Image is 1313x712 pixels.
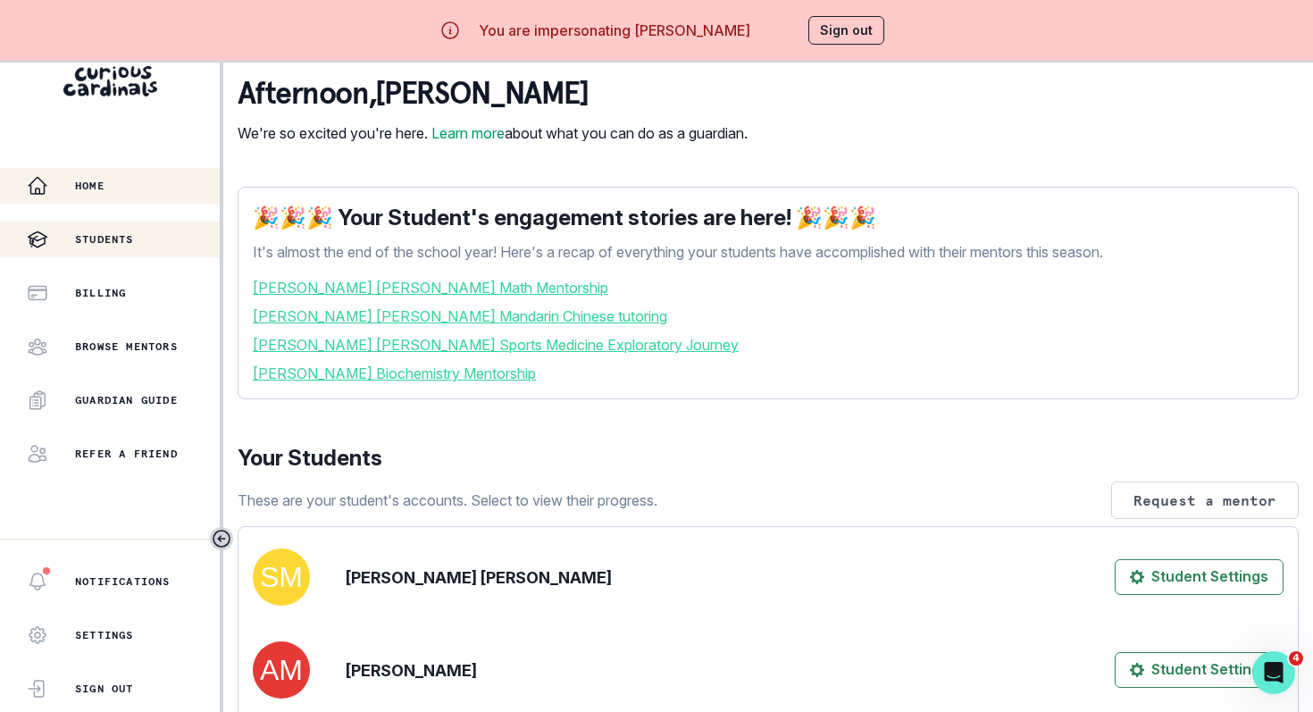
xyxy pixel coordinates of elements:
button: Student Settings [1115,559,1284,595]
p: Browse Mentors [75,339,178,354]
button: Request a mentor [1111,482,1299,519]
p: [PERSON_NAME] [346,658,477,683]
img: Curious Cardinals Logo [63,66,157,96]
a: Learn more [431,124,505,142]
p: We're so excited you're here. about what you can do as a guardian. [238,122,748,144]
img: svg [253,549,310,606]
p: Your Students [238,442,1299,474]
img: svg [253,641,310,699]
p: You are impersonating [PERSON_NAME] [479,20,750,41]
p: afternoon , [PERSON_NAME] [238,76,748,112]
a: [PERSON_NAME] Biochemistry Mentorship [253,363,1284,384]
p: Settings [75,628,134,642]
a: [PERSON_NAME] [PERSON_NAME] Mandarin Chinese tutoring [253,306,1284,327]
p: Students [75,232,134,247]
p: Guardian Guide [75,393,178,407]
button: Student Settings [1115,652,1284,688]
p: Billing [75,286,126,300]
p: Home [75,179,105,193]
p: [PERSON_NAME] [PERSON_NAME] [346,565,612,590]
p: Refer a friend [75,447,178,461]
p: Notifications [75,574,171,589]
p: 🎉🎉🎉 Your Student's engagement stories are here! 🎉🎉🎉 [253,202,1284,234]
iframe: Intercom live chat [1252,651,1295,694]
a: [PERSON_NAME] [PERSON_NAME] Math Mentorship [253,277,1284,298]
p: It's almost the end of the school year! Here's a recap of everything your students have accomplis... [253,241,1284,263]
p: These are your student's accounts. Select to view their progress. [238,490,657,511]
button: Toggle sidebar [210,527,233,550]
a: [PERSON_NAME] [PERSON_NAME] Sports Medicine Exploratory Journey [253,334,1284,356]
button: Sign out [808,16,884,45]
p: Sign Out [75,682,134,696]
span: 4 [1289,651,1303,666]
